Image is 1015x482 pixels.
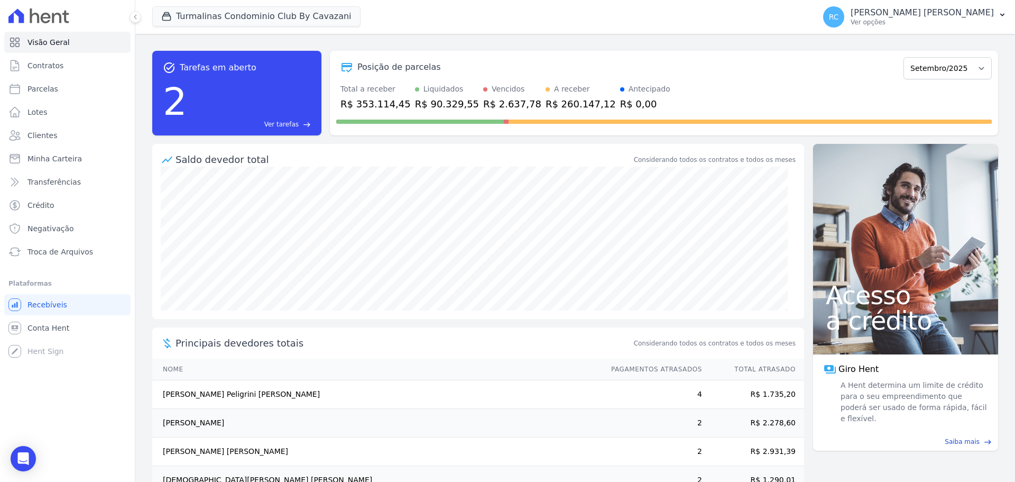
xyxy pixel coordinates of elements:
[4,294,131,315] a: Recebíveis
[629,84,670,95] div: Antecipado
[4,55,131,76] a: Contratos
[423,84,464,95] div: Liquidados
[176,336,632,350] span: Principais devedores totais
[703,359,804,380] th: Total Atrasado
[27,130,57,141] span: Clientes
[27,200,54,211] span: Crédito
[152,380,601,409] td: [PERSON_NAME] Peligrini [PERSON_NAME]
[152,409,601,438] td: [PERSON_NAME]
[303,121,311,129] span: east
[945,437,980,447] span: Saiba mais
[27,60,63,71] span: Contratos
[357,61,441,74] div: Posição de parcelas
[4,125,131,146] a: Clientes
[11,446,36,471] div: Open Intercom Messenger
[984,438,992,446] span: east
[703,380,804,409] td: R$ 1.735,20
[703,409,804,438] td: R$ 2.278,60
[180,61,256,74] span: Tarefas em aberto
[4,218,131,239] a: Negativação
[634,155,796,165] div: Considerando todos os contratos e todos os meses
[634,339,796,348] span: Considerando todos os contratos e todos os meses
[4,195,131,216] a: Crédito
[838,380,988,424] span: A Hent determina um limite de crédito para o seu empreendimento que poderá ser usado de forma ráp...
[851,18,994,26] p: Ver opções
[4,171,131,193] a: Transferências
[27,299,67,310] span: Recebíveis
[27,247,93,257] span: Troca de Arquivos
[4,102,131,123] a: Lotes
[8,277,126,290] div: Plataformas
[176,152,632,167] div: Saldo devedor total
[601,438,703,466] td: 2
[163,74,187,129] div: 2
[4,78,131,99] a: Parcelas
[815,2,1015,32] button: RC [PERSON_NAME] [PERSON_NAME] Ver opções
[826,308,985,333] span: a crédito
[27,323,69,333] span: Conta Hent
[163,61,176,74] span: task_alt
[4,317,131,339] a: Conta Hent
[492,84,524,95] div: Vencidos
[264,120,299,129] span: Ver tarefas
[27,107,48,117] span: Lotes
[27,37,70,48] span: Visão Geral
[340,97,411,111] div: R$ 353.114,45
[191,120,311,129] a: Ver tarefas east
[601,409,703,438] td: 2
[601,380,703,409] td: 4
[703,438,804,466] td: R$ 2.931,39
[601,359,703,380] th: Pagamentos Atrasados
[27,223,74,234] span: Negativação
[554,84,590,95] div: A receber
[4,241,131,262] a: Troca de Arquivos
[4,148,131,169] a: Minha Carteira
[415,97,479,111] div: R$ 90.329,55
[4,32,131,53] a: Visão Geral
[838,363,879,376] span: Giro Hent
[483,97,541,111] div: R$ 2.637,78
[27,153,82,164] span: Minha Carteira
[829,13,839,21] span: RC
[340,84,411,95] div: Total a receber
[546,97,616,111] div: R$ 260.147,12
[152,6,361,26] button: Turmalinas Condominio Club By Cavazani
[152,359,601,380] th: Nome
[620,97,670,111] div: R$ 0,00
[851,7,994,18] p: [PERSON_NAME] [PERSON_NAME]
[27,177,81,187] span: Transferências
[152,438,601,466] td: [PERSON_NAME] [PERSON_NAME]
[826,283,985,308] span: Acesso
[819,437,992,447] a: Saiba mais east
[27,84,58,94] span: Parcelas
